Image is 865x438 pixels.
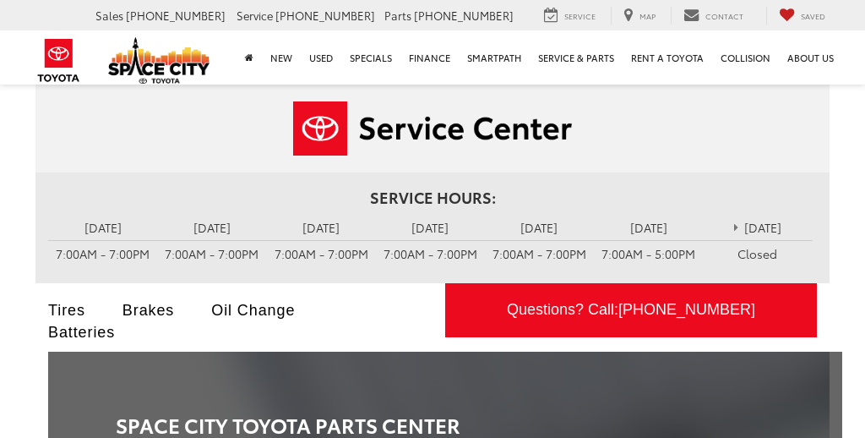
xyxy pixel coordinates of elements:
td: [DATE] [703,215,812,240]
td: [DATE] [485,215,594,240]
td: Closed [703,240,812,266]
span: [PHONE_NUMBER] [618,301,755,318]
a: Brakes [122,302,199,319]
span: Service [237,8,273,23]
td: 7:00AM - 7:00PM [376,240,485,266]
a: Map [611,7,668,25]
span: Map [639,10,656,21]
a: Service Center | Space City Toyota in Humble TX [48,101,817,156]
a: Batteries [48,324,140,341]
a: Used [301,30,341,85]
a: Service & Parts [530,30,623,85]
span: [PHONE_NUMBER] [275,8,375,23]
td: 7:00AM - 5:00PM [594,240,703,266]
img: Space City Toyota [108,37,209,84]
a: Tires [48,302,111,319]
td: [DATE] [266,215,375,240]
span: Saved [801,10,825,21]
h4: Service Hours: [48,189,817,206]
a: Service [531,7,608,25]
td: [DATE] [594,215,703,240]
td: 7:00AM - 7:00PM [485,240,594,266]
a: Finance [400,30,459,85]
td: [DATE] [376,215,485,240]
span: Sales [95,8,123,23]
td: [DATE] [48,215,157,240]
a: About Us [779,30,842,85]
td: 7:00AM - 7:00PM [157,240,266,266]
span: [PHONE_NUMBER] [126,8,226,23]
a: Contact [671,7,756,25]
td: [DATE] [157,215,266,240]
img: Service Center | Space City Toyota in Humble TX [293,101,572,156]
td: 7:00AM - 7:00PM [48,240,157,266]
a: Home [237,30,262,85]
span: [PHONE_NUMBER] [414,8,514,23]
span: Contact [705,10,743,21]
span: Parts [384,8,411,23]
a: Specials [341,30,400,85]
span: Service [564,10,596,21]
img: Toyota [27,33,90,88]
a: Oil Change [211,302,320,319]
a: SmartPath [459,30,530,85]
a: My Saved Vehicles [766,7,838,25]
a: New [262,30,301,85]
a: Collision [712,30,779,85]
td: 7:00AM - 7:00PM [266,240,375,266]
div: Questions? Call: [445,283,817,337]
a: Rent a Toyota [623,30,712,85]
a: Questions? Call:[PHONE_NUMBER] [445,283,817,337]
